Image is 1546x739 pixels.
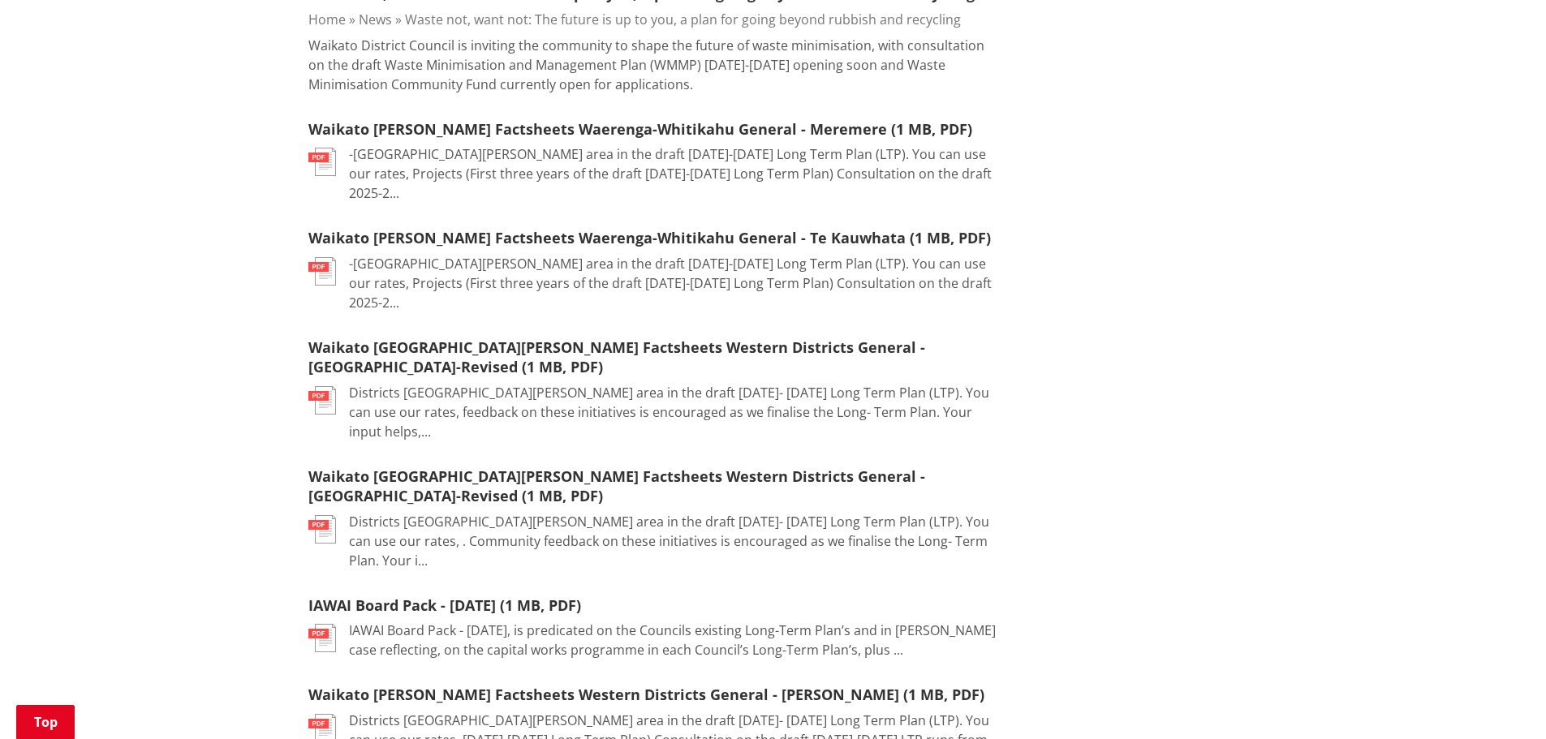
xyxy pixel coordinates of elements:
[349,621,1000,660] p: IAWAI Board Pack - [DATE], is predicated on the Councils existing Long-Term Plan’s and in [PERSON...
[16,705,75,739] a: Top
[308,228,991,247] a: Waikato [PERSON_NAME] Factsheets Waerenga-Whitikahu General - Te Kauwhata (1 MB, PDF)
[349,512,1000,570] p: Districts [GEOGRAPHIC_DATA][PERSON_NAME] area in the draft [DATE]- [DATE] Long Term Plan (LTP). Y...
[349,254,1000,312] p: -[GEOGRAPHIC_DATA][PERSON_NAME] area in the draft [DATE]-[DATE] Long Term Plan (LTP). You can use...
[308,515,336,544] img: document-pdf.svg
[308,386,336,415] img: document-pdf.svg
[308,685,984,704] a: Waikato [PERSON_NAME] Factsheets Western Districts General - [PERSON_NAME] (1 MB, PDF)
[308,337,925,377] a: Waikato [GEOGRAPHIC_DATA][PERSON_NAME] Factsheets Western Districts General - [GEOGRAPHIC_DATA]-R...
[1471,671,1530,729] iframe: Messenger Launcher
[308,624,336,652] img: document-pdf.svg
[308,36,1000,94] p: Waikato District Council is inviting the community to shape the future of waste minimisation, wit...
[308,119,972,139] a: Waikato [PERSON_NAME] Factsheets Waerenga-Whitikahu General - Meremere (1 MB, PDF)
[308,257,336,286] img: document-pdf.svg
[359,11,392,28] a: News
[349,144,1000,203] p: -[GEOGRAPHIC_DATA][PERSON_NAME] area in the draft [DATE]-[DATE] Long Term Plan (LTP). You can use...
[405,11,961,28] a: Waste not, want not: The future is up to you, a plan for going beyond rubbish and recycling
[349,383,1000,441] p: Districts [GEOGRAPHIC_DATA][PERSON_NAME] area in the draft [DATE]- [DATE] Long Term Plan (LTP). Y...
[308,11,346,28] a: Home
[308,148,336,176] img: document-pdf.svg
[308,466,925,506] a: Waikato [GEOGRAPHIC_DATA][PERSON_NAME] Factsheets Western Districts General - [GEOGRAPHIC_DATA]-R...
[308,595,581,615] a: IAWAI Board Pack - [DATE] (1 MB, PDF)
